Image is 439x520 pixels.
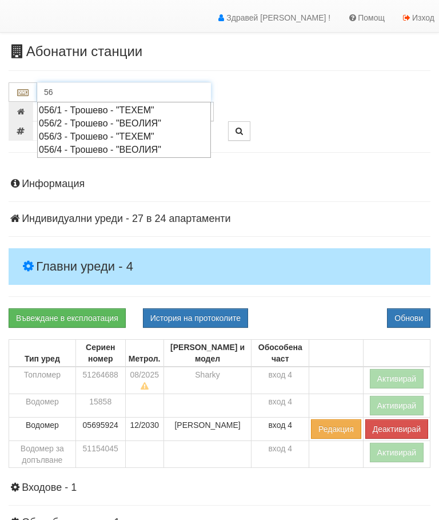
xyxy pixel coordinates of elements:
td: 51264688 [75,367,125,394]
button: Деактивирай [365,419,428,439]
h4: Индивидуални уреди - 27 в 24 апартаменти [9,213,430,225]
td: Водомер [9,394,76,418]
td: Топломер [9,367,76,394]
th: [PERSON_NAME] и модел [163,340,252,367]
h4: Входове - 1 [9,482,430,494]
td: Sharky [163,367,252,394]
div: 056/1 - Трошево - "ТЕХЕМ" [39,104,209,117]
input: Сериен номер [33,121,193,141]
td: Водомер за допълване [9,441,76,468]
td: вход 4 [252,394,309,418]
td: вход 4 [252,418,309,441]
a: Въвеждане в експлоатация [9,308,126,328]
th: Тип уред [9,340,76,367]
input: Партида № [33,102,174,121]
td: Водомер [9,418,76,441]
th: Обособена част [252,340,309,367]
td: 12/2030 [125,418,163,441]
td: [PERSON_NAME] [163,418,252,441]
input: Абонатна станция [37,82,211,102]
td: 51154045 [75,441,125,468]
button: Редакция [311,419,361,439]
td: 08/2025 [125,367,163,394]
h4: Главни уреди - 4 [9,248,430,285]
td: вход 4 [252,441,309,468]
td: вход 4 [252,367,309,394]
button: История на протоколите [143,308,248,328]
a: Здравей [PERSON_NAME] ! [207,3,339,32]
th: Метрол. [125,340,163,367]
button: Обнови [387,308,430,328]
h4: Информация [9,178,430,190]
div: 056/4 - Трошево - "ВЕОЛИЯ" [39,143,209,156]
a: Помощ [339,3,393,32]
h3: Абонатни станции [9,44,430,59]
th: Сериен номер [75,340,125,367]
td: 05695924 [75,418,125,441]
td: 15858 [75,394,125,418]
div: 056/2 - Трошево - "ВЕОЛИЯ" [39,117,209,130]
button: Активирай [370,443,424,462]
button: Активирай [370,369,424,388]
button: Активирай [370,396,424,415]
div: 056/3 - Трошево - "ТЕХЕМ" [39,130,209,143]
